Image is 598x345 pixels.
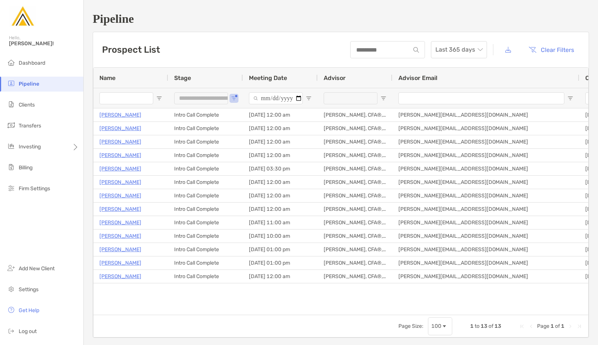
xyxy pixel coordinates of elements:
div: [DATE] 12:00 am [243,176,318,189]
div: [PERSON_NAME], CFA®, CEPA® [318,149,392,162]
span: Page [537,323,549,329]
div: 100 [431,323,441,329]
div: [DATE] 01:00 pm [243,243,318,256]
input: Name Filter Input [99,92,153,104]
input: Advisor Email Filter Input [398,92,564,104]
div: Next Page [567,323,573,329]
div: [PERSON_NAME][EMAIL_ADDRESS][DOMAIN_NAME] [392,243,579,256]
div: Intro Call Complete [168,162,243,175]
div: Intro Call Complete [168,176,243,189]
img: input icon [413,47,419,53]
span: Transfers [19,123,41,129]
span: Billing [19,164,33,171]
div: [DATE] 12:00 am [243,270,318,283]
span: Get Help [19,307,39,314]
div: Last Page [576,323,582,329]
img: get-help icon [7,305,16,314]
div: Intro Call Complete [168,243,243,256]
div: [PERSON_NAME][EMAIL_ADDRESS][DOMAIN_NAME] [392,256,579,269]
p: [PERSON_NAME] [99,231,141,241]
button: Open Filter Menu [380,95,386,101]
a: [PERSON_NAME] [99,178,141,187]
div: [PERSON_NAME], CFA®, CEPA® [318,176,392,189]
a: [PERSON_NAME] [99,272,141,281]
span: Settings [19,286,38,293]
div: [DATE] 11:00 am [243,216,318,229]
a: [PERSON_NAME] [99,124,141,133]
span: Meeting Date [249,74,287,81]
div: [PERSON_NAME][EMAIL_ADDRESS][DOMAIN_NAME] [392,122,579,135]
p: [PERSON_NAME] [99,204,141,214]
div: Intro Call Complete [168,203,243,216]
span: Name [99,74,115,81]
span: 1 [551,323,554,329]
span: Clients [19,102,35,108]
a: [PERSON_NAME] [99,110,141,120]
a: [PERSON_NAME] [99,164,141,173]
div: [PERSON_NAME][EMAIL_ADDRESS][DOMAIN_NAME] [392,176,579,189]
span: [PERSON_NAME]! [9,40,79,47]
div: Intro Call Complete [168,108,243,121]
img: pipeline icon [7,79,16,88]
span: Add New Client [19,265,55,272]
span: Advisor [324,74,346,81]
span: Pipeline [19,81,39,87]
span: Log out [19,328,37,335]
div: Intro Call Complete [168,135,243,148]
img: billing icon [7,163,16,172]
div: [PERSON_NAME][EMAIL_ADDRESS][DOMAIN_NAME] [392,270,579,283]
div: [DATE] 12:00 am [243,108,318,121]
div: [PERSON_NAME], CFA®, CEPA® [318,230,392,243]
div: [PERSON_NAME], CFA®, CEPA® [318,256,392,269]
button: Open Filter Menu [567,95,573,101]
img: clients icon [7,100,16,109]
button: Open Filter Menu [231,95,237,101]
div: [PERSON_NAME], CFA®, CEPA® [318,243,392,256]
div: Intro Call Complete [168,122,243,135]
div: First Page [519,323,525,329]
div: [PERSON_NAME], CFA®, CEPA® [318,203,392,216]
div: Intro Call Complete [168,216,243,229]
span: of [555,323,560,329]
div: Intro Call Complete [168,189,243,202]
div: [PERSON_NAME], CFA®, CEPA® [318,162,392,175]
span: 1 [561,323,564,329]
button: Clear Filters [523,41,580,58]
img: Zoe Logo [9,3,36,30]
p: [PERSON_NAME] [99,137,141,147]
div: [DATE] 10:00 am [243,230,318,243]
div: [PERSON_NAME], CFA®, CEPA® [318,216,392,229]
img: transfers icon [7,121,16,130]
a: [PERSON_NAME] [99,245,141,254]
div: Previous Page [528,323,534,329]
div: [DATE] 12:00 am [243,122,318,135]
div: [DATE] 12:00 am [243,149,318,162]
span: 13 [481,323,487,329]
div: [PERSON_NAME], CFA®, CEPA® [318,108,392,121]
span: Dashboard [19,60,45,66]
div: [PERSON_NAME][EMAIL_ADDRESS][DOMAIN_NAME] [392,189,579,202]
span: Firm Settings [19,185,50,192]
img: firm-settings icon [7,184,16,192]
span: Advisor Email [398,74,437,81]
div: Intro Call Complete [168,256,243,269]
a: [PERSON_NAME] [99,151,141,160]
div: [PERSON_NAME][EMAIL_ADDRESS][DOMAIN_NAME] [392,230,579,243]
div: [PERSON_NAME][EMAIL_ADDRESS][DOMAIN_NAME] [392,149,579,162]
div: [PERSON_NAME][EMAIL_ADDRESS][DOMAIN_NAME] [392,108,579,121]
img: logout icon [7,326,16,335]
div: [PERSON_NAME], CFA®, CEPA® [318,122,392,135]
div: Page Size [428,317,452,335]
div: [PERSON_NAME][EMAIL_ADDRESS][DOMAIN_NAME] [392,203,579,216]
a: [PERSON_NAME] [99,258,141,268]
span: of [488,323,493,329]
a: [PERSON_NAME] [99,191,141,200]
div: Intro Call Complete [168,270,243,283]
p: [PERSON_NAME] [99,218,141,227]
div: [DATE] 12:00 am [243,203,318,216]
